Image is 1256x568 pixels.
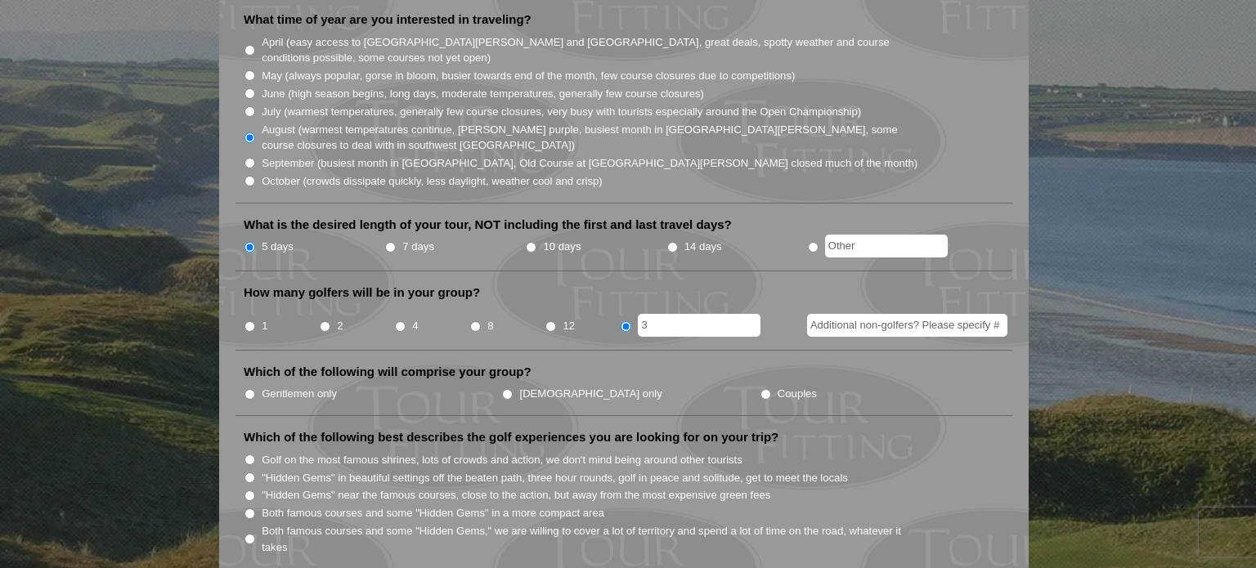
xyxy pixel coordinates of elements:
[262,239,294,255] label: 5 days
[244,364,532,380] label: Which of the following will comprise your group?
[807,314,1007,337] input: Additional non-golfers? Please specify #
[638,314,760,337] input: Other
[262,386,337,402] label: Gentlemen only
[262,173,603,190] label: October (crowds dissipate quickly, less daylight, weather cool and crisp)
[244,429,778,445] label: Which of the following best describes the golf experiences you are looking for on your trip?
[262,86,704,102] label: June (high season begins, long days, moderate temperatures, generally few course closures)
[563,318,575,334] label: 12
[262,155,917,172] label: September (busiest month in [GEOGRAPHIC_DATA], Old Course at [GEOGRAPHIC_DATA][PERSON_NAME] close...
[412,318,418,334] label: 4
[262,122,919,154] label: August (warmest temperatures continue, [PERSON_NAME] purple, busiest month in [GEOGRAPHIC_DATA][P...
[244,217,732,233] label: What is the desired length of your tour, NOT including the first and last travel days?
[244,284,480,301] label: How many golfers will be in your group?
[262,104,861,120] label: July (warmest temperatures, generally few course closures, very busy with tourists especially aro...
[262,68,795,84] label: May (always popular, gorse in bloom, busier towards end of the month, few course closures due to ...
[778,386,817,402] label: Couples
[262,505,604,521] label: Both famous courses and some "Hidden Gems" in a more compact area
[487,318,493,334] label: 8
[402,239,434,255] label: 7 days
[544,239,581,255] label: 10 days
[520,386,662,402] label: [DEMOGRAPHIC_DATA] only
[825,235,948,257] input: Other
[262,470,848,486] label: "Hidden Gems" in beautiful settings off the beaten path, three hour rounds, golf in peace and sol...
[262,34,919,66] label: April (easy access to [GEOGRAPHIC_DATA][PERSON_NAME] and [GEOGRAPHIC_DATA], great deals, spotty w...
[244,11,532,28] label: What time of year are you interested in traveling?
[262,452,742,468] label: Golf on the most famous shrines, lots of crowds and action, we don't mind being around other tour...
[262,523,919,555] label: Both famous courses and some "Hidden Gems," we are willing to cover a lot of territory and spend ...
[262,487,770,503] label: "Hidden Gems" near the famous courses, close to the action, but away from the most expensive gree...
[684,239,722,255] label: 14 days
[262,318,267,334] label: 1
[337,318,343,334] label: 2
